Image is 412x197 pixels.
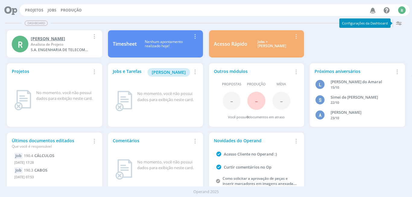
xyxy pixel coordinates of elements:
[23,8,45,13] button: Projetos
[12,144,90,149] div: Que você é responsável
[59,8,84,13] button: Produção
[331,85,339,90] span: 15/10
[25,8,43,13] a: Projetos
[147,69,190,75] a: [PERSON_NAME]
[24,153,54,158] a: 190.4CÁLCULOS
[14,167,23,173] div: Job
[224,151,277,157] a: Acesso Cliente no Operand :)
[315,95,325,104] div: S
[147,68,190,77] button: [PERSON_NAME]
[34,167,47,173] span: CABOS
[24,153,33,158] span: 190.4
[223,176,298,191] a: Como solicitar a aprovação de peças e inserir marcadores em imagens anexadas a um job?
[280,94,283,107] span: -
[61,8,82,13] a: Produção
[331,79,394,85] div: Luana Buzato do Amaral
[113,137,191,144] div: Comentários
[339,18,391,28] div: Configurações da Dashboard
[398,6,406,14] div: R
[31,35,90,42] div: Reginaldo
[224,164,271,170] a: Curtir comentários no Op
[34,153,54,158] span: CÁLCULOS
[230,94,233,107] span: -
[247,115,249,119] span: 0
[14,173,95,182] div: [DATE] 07:53
[12,36,28,52] div: R
[214,137,292,144] div: Novidades do Operand
[315,68,393,74] div: Próximos aniversários
[214,40,247,48] div: Acesso Rápido
[24,167,47,173] a: 190.3CABOS
[115,159,132,180] img: dashboard_not_found.png
[331,94,394,100] div: Simei de Camargo Antunes
[137,40,191,48] div: Nenhum apontamento realizado hoje!
[315,110,325,120] div: A
[12,137,90,149] div: Últimos documentos editados
[46,8,58,13] button: Jobs
[108,30,203,57] a: TimesheetNenhum apontamentorealizado hoje!
[31,47,90,53] div: S.A. ENGENHARIA DE TELECOMUNICACOES LTDA
[331,116,339,120] span: 23/10
[24,168,33,173] span: 190.3
[228,115,285,120] div: Você possui documentos em atraso
[398,5,406,15] button: R
[113,68,191,77] div: Jobs e Tarefas
[14,159,95,168] div: [DATE] 17:28
[214,68,292,74] div: Outros módulos
[31,42,90,47] div: Analista de Projeto
[137,91,196,103] div: No momento, você não possui dados para exibição neste card.
[36,90,95,102] div: No momento, você não possui dados para exibição neste card.
[12,68,90,74] div: Projetos
[277,82,286,87] span: Mídia
[14,90,31,110] img: dashboard_not_found.png
[115,91,132,111] img: dashboard_not_found.png
[247,82,266,87] span: Produção
[331,100,339,105] span: 22/10
[252,40,292,48] div: Jobs > [PERSON_NAME]
[331,110,394,116] div: Andre Luiz Corrêa de Moraes
[48,8,56,13] a: Jobs
[137,159,196,171] div: No momento, você não possui dados para exibição neste card.
[25,21,48,26] span: Dashboard
[222,82,241,87] span: Propostas
[113,40,137,48] div: Timesheet
[7,30,102,57] a: R[PERSON_NAME]Analista de ProjetoS.A. ENGENHARIA DE TELECOMUNICACOES LTDA
[315,80,325,89] div: L
[14,153,23,159] div: Job
[255,94,258,107] span: -
[152,69,186,75] span: [PERSON_NAME]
